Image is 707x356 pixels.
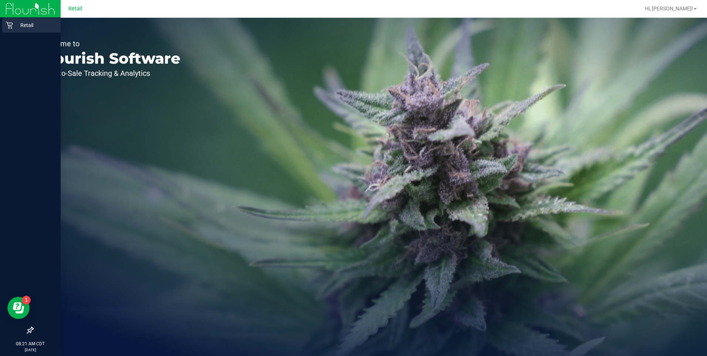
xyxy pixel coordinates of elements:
inline-svg: Retail [6,21,13,29]
p: [DATE] [3,347,57,353]
p: Seed-to-Sale Tracking & Analytics [40,70,180,77]
p: 08:21 AM CDT [3,340,57,347]
span: Hi, [PERSON_NAME]! [645,6,693,11]
iframe: Resource center [7,297,30,319]
p: Retail [13,21,57,30]
p: Flourish Software [40,51,180,66]
p: Welcome to [40,40,180,47]
iframe: Resource center unread badge [22,296,31,305]
span: Retail [68,6,82,12]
